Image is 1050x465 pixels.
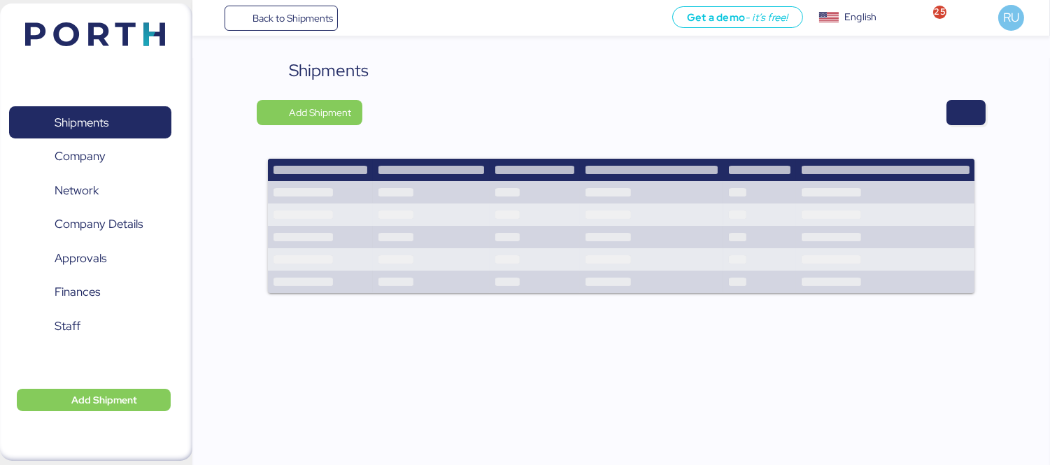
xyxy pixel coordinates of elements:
[55,214,143,234] span: Company Details
[55,248,106,269] span: Approvals
[289,58,369,83] div: Shipments
[225,6,339,31] a: Back to Shipments
[1003,8,1019,27] span: RU
[9,174,171,206] a: Network
[844,10,877,24] div: English
[253,10,333,27] span: Back to Shipments
[55,316,80,336] span: Staff
[9,208,171,241] a: Company Details
[9,141,171,173] a: Company
[17,389,171,411] button: Add Shipment
[289,104,351,121] span: Add Shipment
[9,276,171,308] a: Finances
[55,282,100,302] span: Finances
[55,146,106,166] span: Company
[9,310,171,342] a: Staff
[9,106,171,138] a: Shipments
[55,180,99,201] span: Network
[201,6,225,30] button: Menu
[71,392,137,408] span: Add Shipment
[55,113,108,133] span: Shipments
[9,242,171,274] a: Approvals
[257,100,362,125] button: Add Shipment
